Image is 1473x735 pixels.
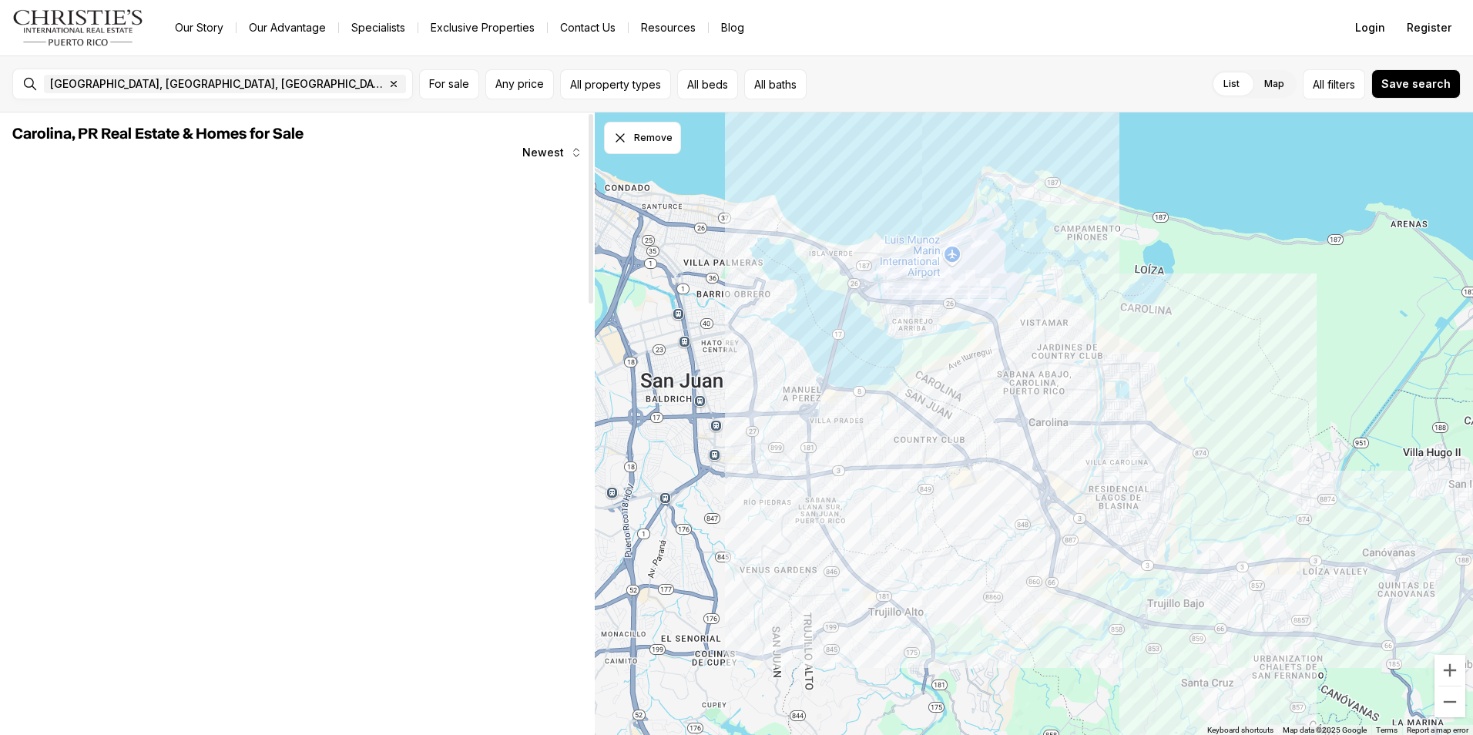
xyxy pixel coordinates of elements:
span: Newest [522,146,564,159]
button: Dismiss drawing [604,122,681,154]
button: All property types [560,69,671,99]
span: All [1313,76,1324,92]
button: All baths [744,69,807,99]
span: Save search [1381,78,1451,90]
a: Terms (opens in new tab) [1376,726,1398,734]
a: Resources [629,17,708,39]
label: Map [1252,70,1297,98]
a: Blog [709,17,757,39]
button: Login [1346,12,1394,43]
label: List [1211,70,1252,98]
span: Login [1355,22,1385,34]
button: Zoom in [1434,655,1465,686]
button: Zoom out [1434,686,1465,717]
a: Our Advantage [237,17,338,39]
span: filters [1327,76,1355,92]
button: Newest [513,137,592,168]
button: For sale [419,69,479,99]
button: Contact Us [548,17,628,39]
button: All beds [677,69,738,99]
span: Register [1407,22,1451,34]
button: Allfilters [1303,69,1365,99]
a: Our Story [163,17,236,39]
button: Save search [1371,69,1461,99]
button: Any price [485,69,554,99]
span: [GEOGRAPHIC_DATA], [GEOGRAPHIC_DATA], [GEOGRAPHIC_DATA] [50,78,384,90]
span: Carolina, PR Real Estate & Homes for Sale [12,126,304,142]
span: For sale [429,78,469,90]
button: Register [1398,12,1461,43]
a: Report a map error [1407,726,1468,734]
a: Exclusive Properties [418,17,547,39]
a: Specialists [339,17,418,39]
img: logo [12,9,144,46]
span: Any price [495,78,544,90]
span: Map data ©2025 Google [1283,726,1367,734]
